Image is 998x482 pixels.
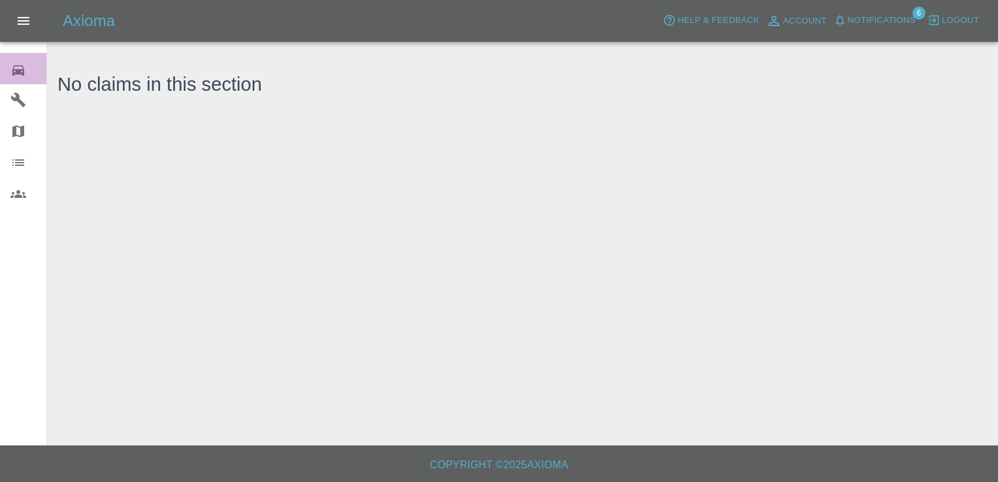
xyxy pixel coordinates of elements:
h5: Axioma [63,10,115,31]
a: Account [763,10,830,31]
span: Help & Feedback [677,13,759,28]
h6: Copyright © 2025 Axioma [10,456,988,474]
button: Logout [924,10,982,31]
span: Account [783,14,827,29]
span: Logout [942,13,979,28]
h3: No claims in this section [57,71,262,99]
button: Help & Feedback [660,10,762,31]
span: 6 [912,7,926,20]
span: Notifications [848,13,916,28]
button: Notifications [830,10,919,31]
button: Open drawer [8,5,39,37]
